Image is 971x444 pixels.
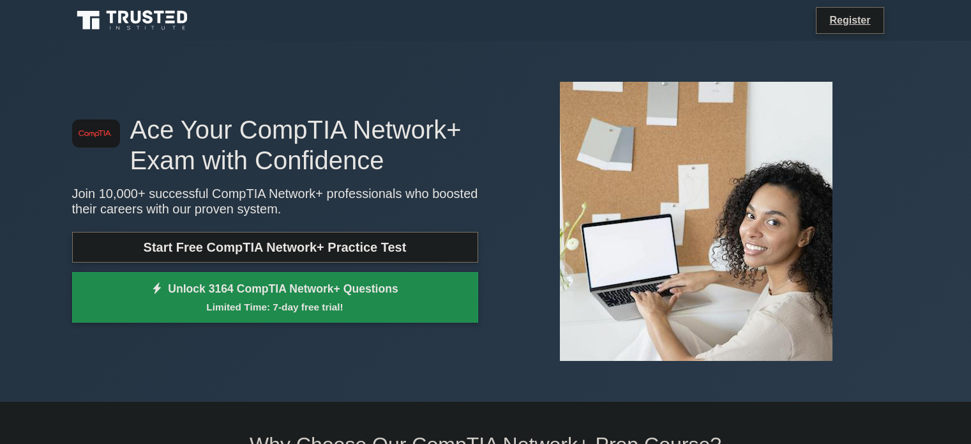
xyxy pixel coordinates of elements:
h1: Ace Your CompTIA Network+ Exam with Confidence [72,114,478,176]
p: Join 10,000+ successful CompTIA Network+ professionals who boosted their careers with our proven ... [72,186,478,217]
a: Start Free CompTIA Network+ Practice Test [72,232,478,263]
small: Limited Time: 7-day free trial! [88,300,462,314]
a: Register [822,12,878,28]
a: Unlock 3164 CompTIA Network+ QuestionsLimited Time: 7-day free trial! [72,272,478,323]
